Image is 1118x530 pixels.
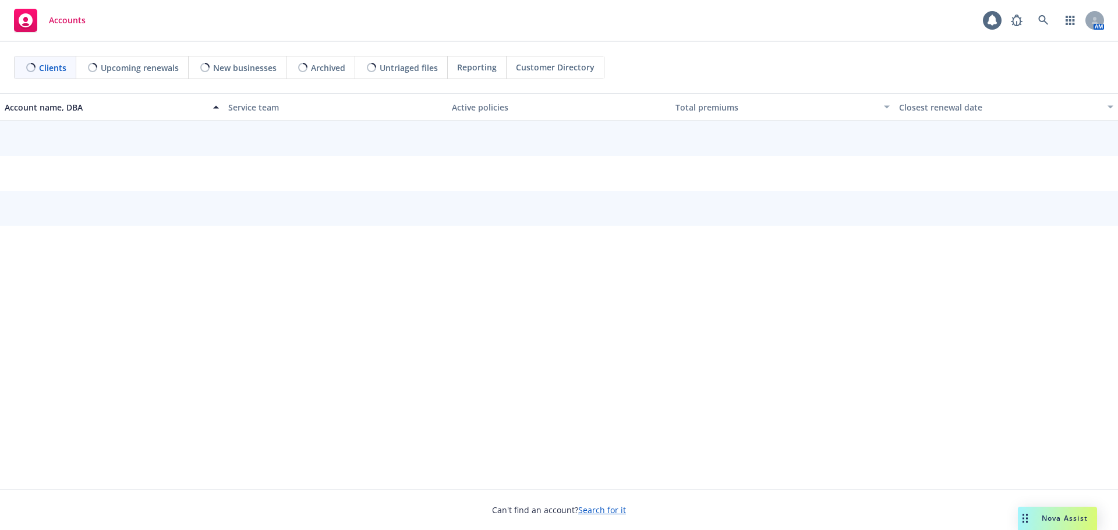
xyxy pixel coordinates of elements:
span: Nova Assist [1042,513,1088,523]
span: New businesses [213,62,277,74]
span: Reporting [457,61,497,73]
a: Switch app [1059,9,1082,32]
button: Total premiums [671,93,894,121]
button: Active policies [447,93,671,121]
a: Search [1032,9,1055,32]
span: Untriaged files [380,62,438,74]
div: Active policies [452,101,666,113]
button: Nova Assist [1018,507,1097,530]
div: Drag to move [1018,507,1032,530]
span: Customer Directory [516,61,595,73]
button: Closest renewal date [894,93,1118,121]
a: Accounts [9,4,90,37]
div: Service team [228,101,443,113]
span: Can't find an account? [492,504,626,516]
div: Closest renewal date [899,101,1101,113]
span: Archived [311,62,345,74]
button: Service team [224,93,447,121]
div: Total premiums [675,101,877,113]
a: Search for it [578,504,626,515]
div: Account name, DBA [5,101,206,113]
span: Upcoming renewals [101,62,179,74]
span: Clients [39,62,66,74]
a: Report a Bug [1005,9,1028,32]
span: Accounts [49,16,86,25]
